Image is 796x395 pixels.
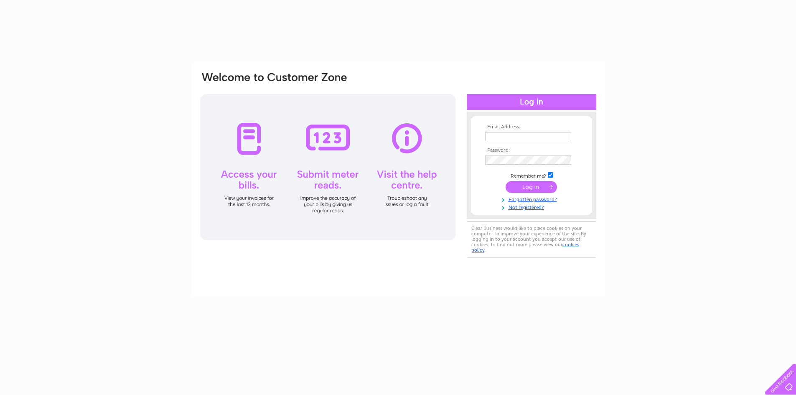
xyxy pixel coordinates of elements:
[506,181,557,193] input: Submit
[483,171,580,179] td: Remember me?
[483,124,580,130] th: Email Address:
[467,221,596,257] div: Clear Business would like to place cookies on your computer to improve your experience of the sit...
[483,148,580,153] th: Password:
[471,242,579,253] a: cookies policy
[485,195,580,203] a: Forgotten password?
[485,203,580,211] a: Not registered?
